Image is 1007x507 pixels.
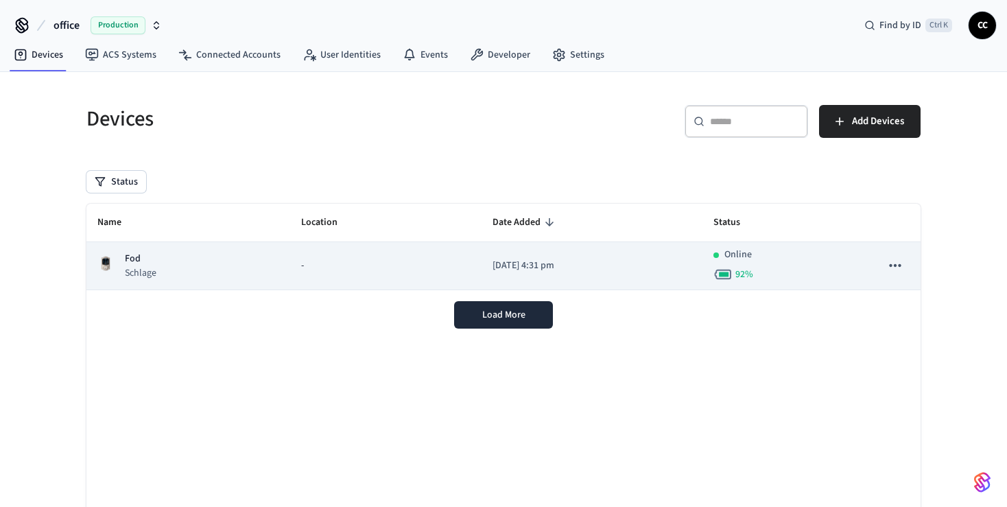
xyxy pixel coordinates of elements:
span: office [54,17,80,34]
span: Name [97,212,139,233]
button: Add Devices [819,105,921,138]
p: Schlage [125,266,156,280]
button: Status [86,171,146,193]
span: Find by ID [879,19,921,32]
span: Status [713,212,758,233]
a: Developer [459,43,541,67]
span: Location [301,212,355,233]
span: CC [970,13,995,38]
span: Add Devices [852,113,904,130]
a: ACS Systems [74,43,167,67]
h5: Devices [86,105,495,133]
span: Ctrl K [925,19,952,32]
span: Load More [482,308,525,322]
button: CC [969,12,996,39]
span: Production [91,16,145,34]
a: Devices [3,43,74,67]
p: Fod [125,252,156,266]
p: Online [724,248,752,262]
span: - [301,259,304,273]
div: Find by IDCtrl K [853,13,963,38]
p: [DATE] 4:31 pm [493,259,691,273]
table: sticky table [86,204,921,290]
span: Date Added [493,212,558,233]
img: SeamLogoGradient.69752ec5.svg [974,471,991,493]
a: Connected Accounts [167,43,292,67]
a: Settings [541,43,615,67]
img: Schlage Sense Smart Deadbolt with Camelot Trim, Front [97,255,114,272]
span: 92 % [735,268,753,281]
a: User Identities [292,43,392,67]
button: Load More [454,301,553,329]
a: Events [392,43,459,67]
